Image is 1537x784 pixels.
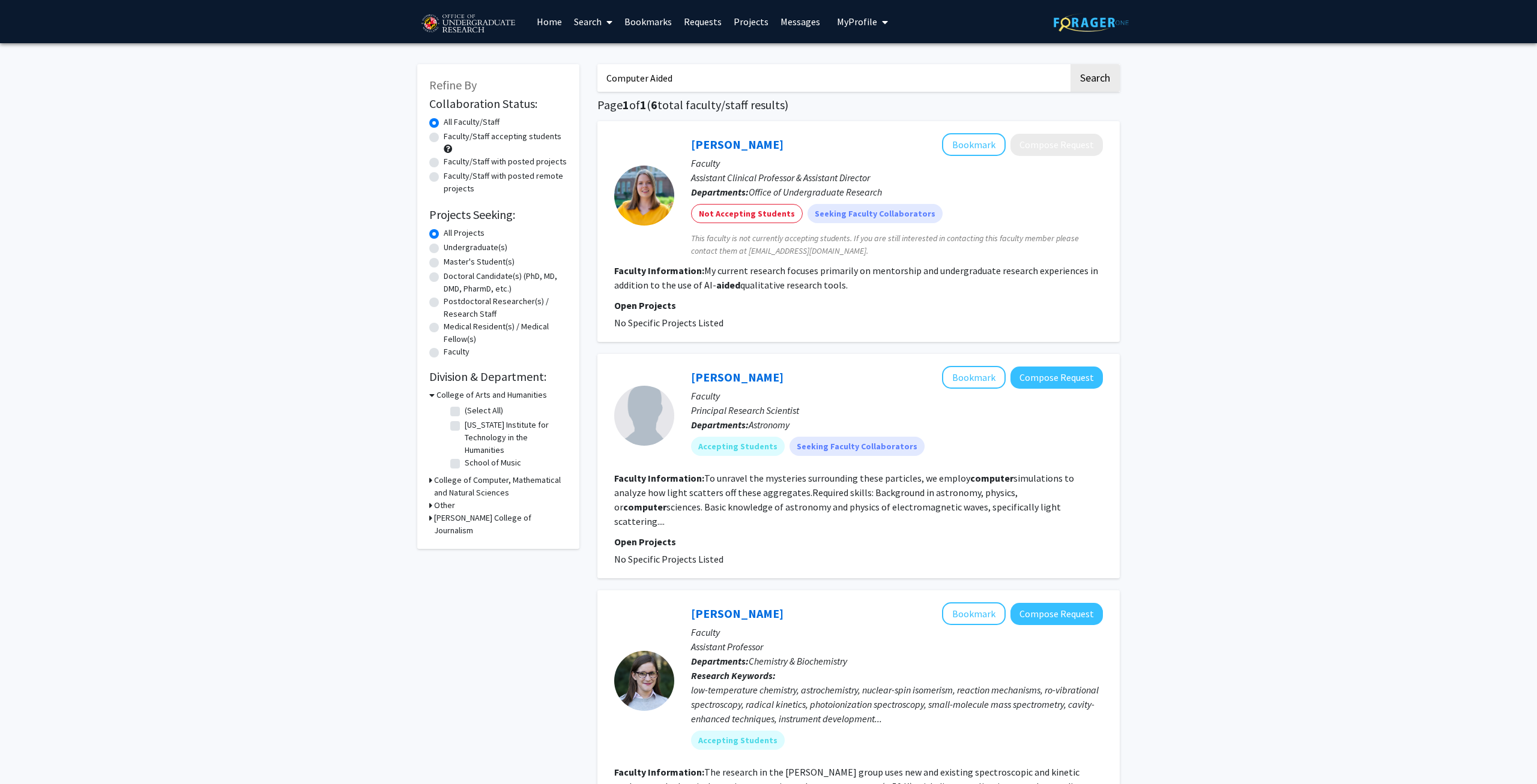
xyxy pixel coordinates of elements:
[597,98,1120,112] h1: Page of ( total faculty/staff results)
[444,346,470,358] label: Faculty
[970,472,1013,484] b: computer
[417,9,519,39] img: University of Maryland Logo
[691,156,1103,170] p: Faculty
[691,232,1103,257] span: This faculty is not currently accepting students. If you are still interested in contacting this ...
[691,170,1103,185] p: Assistant Clinical Professor & Assistant Director
[691,204,803,223] mat-chip: Not Accepting Students
[691,419,749,431] b: Departments:
[1010,134,1103,156] button: Compose Request to Carinna Ferguson
[614,472,704,484] b: Faculty Information:
[444,241,507,254] label: Undergraduate(s)
[691,639,1103,654] p: Assistant Professor
[775,1,826,43] a: Messages
[614,766,704,778] b: Faculty Information:
[614,317,723,329] span: No Specific Projects Listed
[429,208,567,222] h2: Projects Seeking:
[942,133,1006,156] button: Add Carinna Ferguson to Bookmarks
[614,298,1103,313] p: Open Projects
[444,256,515,268] label: Master's Student(s)
[837,16,877,28] span: My Profile
[436,389,547,401] h3: College of Arts and Humanities
[614,265,704,277] b: Faculty Information:
[597,64,1069,92] input: Search Keywords
[444,270,567,295] label: Doctoral Candidate(s) (PhD, MD, DMD, PharmD, etc.)
[640,97,647,112] span: 1
[568,1,618,43] a: Search
[749,655,847,667] span: Chemistry & Biochemistry
[9,730,51,775] iframe: Chat
[1054,13,1129,32] img: ForagerOne Logo
[691,137,784,152] a: [PERSON_NAME]
[691,403,1103,417] p: Principal Research Scientist
[749,186,882,198] span: Office of Undergraduate Research
[623,501,666,513] b: computer
[790,437,925,456] mat-chip: Seeking Faculty Collaborators
[691,669,776,681] b: Research Keywords:
[691,186,749,198] b: Departments:
[614,553,723,565] span: No Specific Projects Listed
[444,227,485,239] label: All Projects
[678,1,728,43] a: Requests
[1010,603,1103,625] button: Compose Request to Leah Dodson
[691,389,1103,403] p: Faculty
[465,419,564,456] label: [US_STATE] Institute for Technology in the Humanities
[434,474,567,499] h3: College of Computer, Mathematical and Natural Sciences
[691,437,785,456] mat-chip: Accepting Students
[623,97,629,112] span: 1
[434,499,455,512] h3: Other
[444,155,567,168] label: Faculty/Staff with posted projects
[465,456,521,469] label: School of Music
[444,130,561,143] label: Faculty/Staff accepting students
[614,265,1098,291] fg-read-more: My current research focuses primarily on mentorship and undergraduate research experiences in add...
[444,116,500,128] label: All Faculty/Staff
[614,534,1103,549] p: Open Projects
[651,97,657,112] span: 6
[691,731,785,750] mat-chip: Accepting Students
[444,320,567,346] label: Medical Resident(s) / Medical Fellow(s)
[618,1,678,43] a: Bookmarks
[808,204,943,223] mat-chip: Seeking Faculty Collaborators
[691,655,749,667] b: Departments:
[691,683,1103,726] div: low-temperature chemistry, astrochemistry, nuclear-spin isomerism, reaction mechanisms, ro-vibrat...
[691,370,784,385] a: [PERSON_NAME]
[429,77,477,92] span: Refine By
[749,419,790,431] span: Astronomy
[531,1,568,43] a: Home
[614,472,1074,527] fg-read-more: To unravel the mysteries surrounding these particles, we employ simulations to analyze how light ...
[444,295,567,320] label: Postdoctoral Researcher(s) / Research Staff
[942,602,1006,625] button: Add Leah Dodson to Bookmarks
[465,404,503,417] label: (Select All)
[1010,367,1103,389] button: Compose Request to Ludmilla Kolokolova
[691,606,784,621] a: [PERSON_NAME]
[716,279,740,291] b: aided
[434,512,567,537] h3: [PERSON_NAME] College of Journalism
[1070,64,1120,92] button: Search
[728,1,775,43] a: Projects
[429,370,567,384] h2: Division & Department:
[444,170,567,195] label: Faculty/Staff with posted remote projects
[429,97,567,111] h2: Collaboration Status:
[691,625,1103,639] p: Faculty
[942,366,1006,389] button: Add Ludmilla Kolokolova to Bookmarks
